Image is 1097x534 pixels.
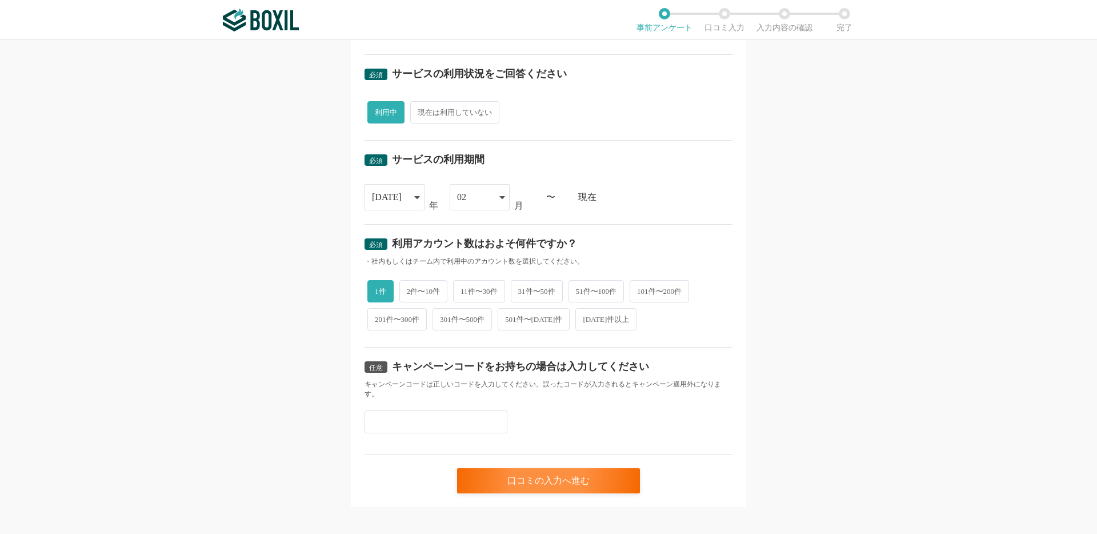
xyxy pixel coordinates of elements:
div: キャンペーンコードは正しいコードを入力してください。誤ったコードが入力されるとキャンペーン適用外になります。 [365,380,732,399]
li: 完了 [814,8,874,32]
div: サービスの利用状況をご回答ください [392,69,567,79]
div: ・社内もしくはチーム内で利用中のアカウント数を選択してください。 [365,257,732,266]
span: 51件〜100件 [568,280,624,302]
span: 必須 [369,241,383,249]
span: 利用中 [367,101,405,123]
span: [DATE]件以上 [575,308,636,330]
span: 11件〜30件 [453,280,505,302]
div: 月 [514,201,523,210]
span: 必須 [369,71,383,79]
span: 任意 [369,364,383,372]
span: 31件〜50件 [511,280,563,302]
div: サービスの利用期間 [392,154,485,165]
li: 入力内容の確認 [754,8,814,32]
img: ボクシルSaaS_ロゴ [223,9,299,31]
div: 現在 [578,193,732,202]
span: 201件〜300件 [367,308,427,330]
div: 〜 [546,193,555,202]
li: 事前アンケート [634,8,694,32]
span: 301件〜500件 [433,308,492,330]
li: 口コミ入力 [694,8,754,32]
div: 利用アカウント数はおよそ何件ですか？ [392,238,577,249]
span: 1件 [367,280,394,302]
span: 101件〜200件 [630,280,689,302]
span: 501件〜[DATE]件 [498,308,570,330]
div: 口コミの入力へ進む [457,468,640,493]
span: 必須 [369,157,383,165]
div: [DATE] [372,185,402,210]
span: 現在は利用していない [410,101,499,123]
div: 02 [457,185,466,210]
div: キャンペーンコードをお持ちの場合は入力してください [392,361,649,372]
div: 年 [429,201,438,210]
span: 2件〜10件 [399,280,448,302]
